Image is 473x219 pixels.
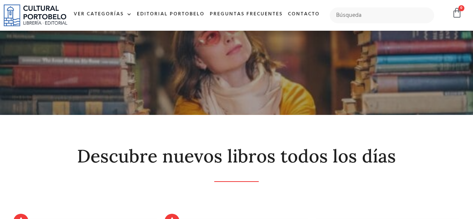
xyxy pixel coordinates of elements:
a: 0 [452,7,462,18]
span: 0 [458,5,464,11]
a: Contacto [285,6,322,22]
a: Preguntas frecuentes [207,6,285,22]
a: Ver Categorías [71,6,134,22]
input: Búsqueda [330,7,434,23]
a: Editorial Portobelo [134,6,207,22]
h2: Descubre nuevos libros todos los días [13,146,460,166]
